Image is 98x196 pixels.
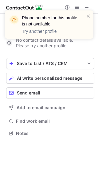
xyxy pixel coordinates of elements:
p: Try another profile [22,28,79,34]
button: Send email [6,87,94,98]
span: Notes [16,131,92,136]
span: Add to email campaign [17,105,65,110]
span: Send email [17,90,40,95]
button: AI write personalized message [6,73,94,84]
span: AI write personalized message [17,76,82,81]
button: Add to email campaign [6,102,94,113]
button: Notes [6,129,94,138]
img: ContactOut v5.3.10 [6,4,43,11]
button: save-profile-one-click [6,58,94,69]
header: Phone number for this profile is not available [22,15,79,27]
span: Find work email [16,118,92,124]
button: Find work email [6,117,94,125]
div: Save to List / ATS / CRM [17,61,84,66]
img: warning [9,15,19,25]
